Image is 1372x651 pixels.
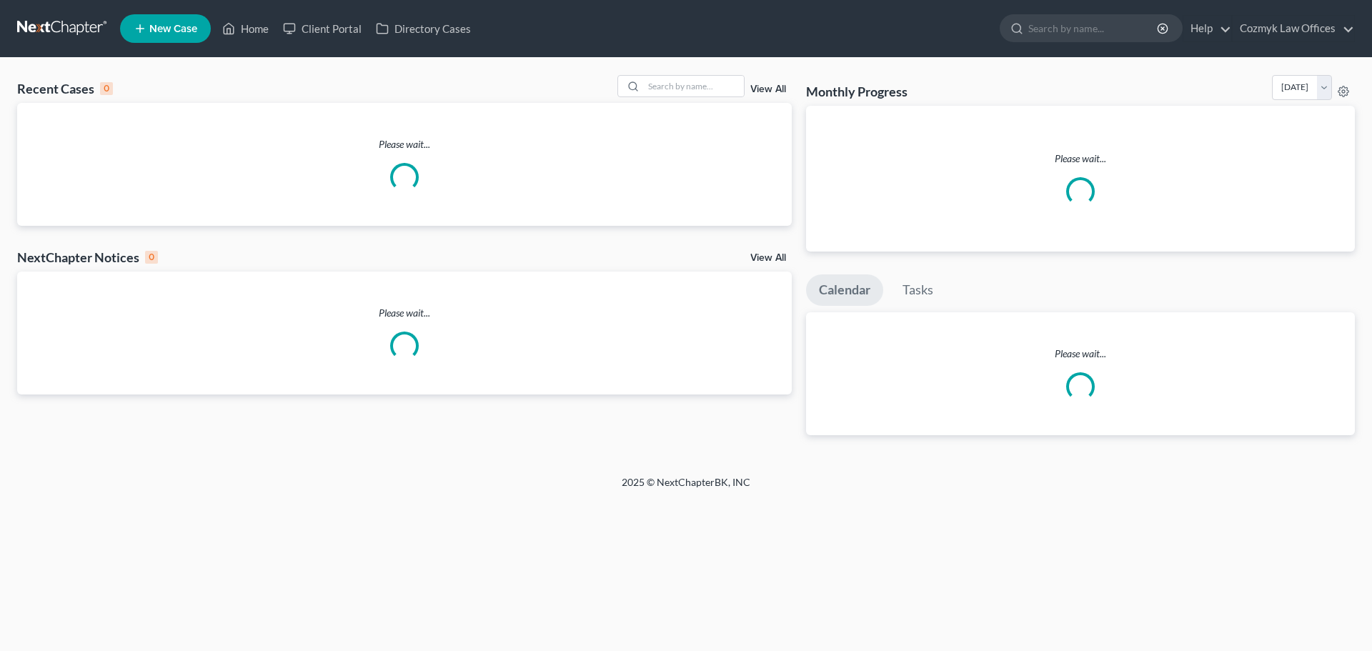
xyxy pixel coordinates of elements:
[1028,15,1159,41] input: Search by name...
[806,83,908,100] h3: Monthly Progress
[806,347,1355,361] p: Please wait...
[276,16,369,41] a: Client Portal
[17,249,158,266] div: NextChapter Notices
[1233,16,1354,41] a: Cozmyk Law Offices
[817,151,1343,166] p: Please wait...
[145,251,158,264] div: 0
[149,24,197,34] span: New Case
[806,274,883,306] a: Calendar
[17,137,792,151] p: Please wait...
[644,76,744,96] input: Search by name...
[17,80,113,97] div: Recent Cases
[750,253,786,263] a: View All
[279,475,1093,501] div: 2025 © NextChapterBK, INC
[890,274,946,306] a: Tasks
[750,84,786,94] a: View All
[1183,16,1231,41] a: Help
[215,16,276,41] a: Home
[369,16,478,41] a: Directory Cases
[100,82,113,95] div: 0
[17,306,792,320] p: Please wait...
